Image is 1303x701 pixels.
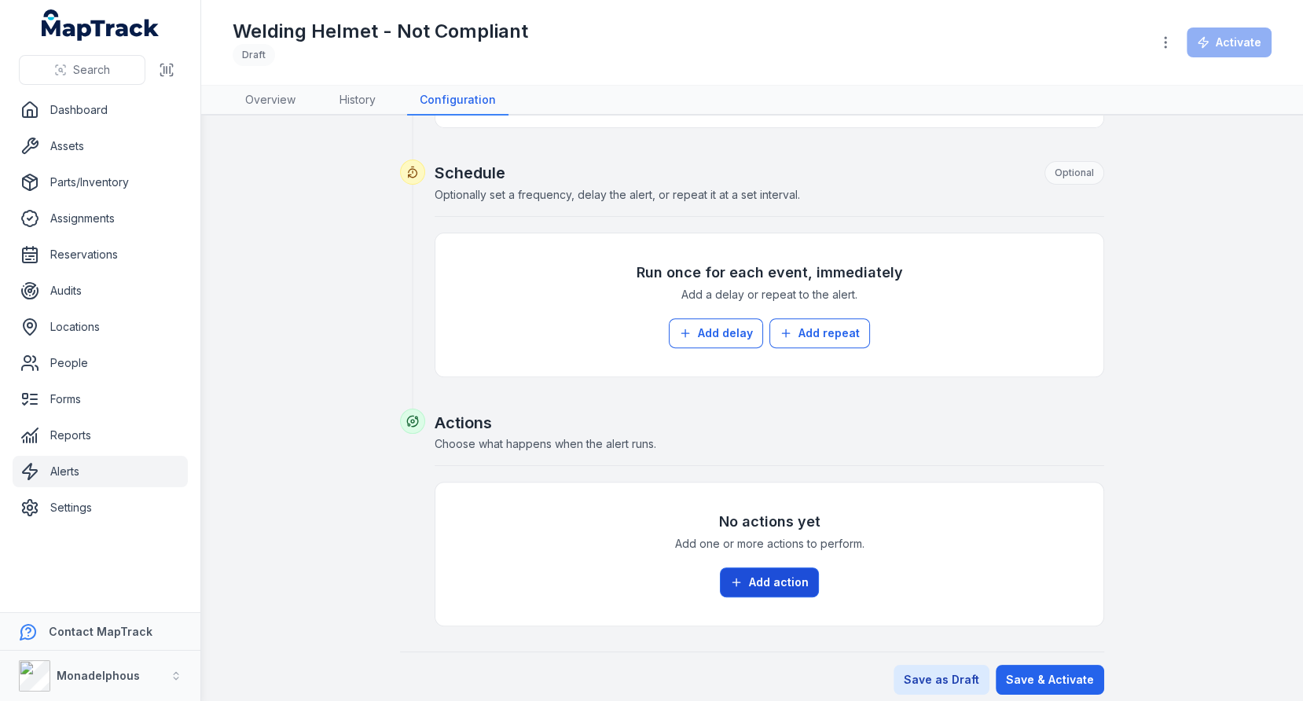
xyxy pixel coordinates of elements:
[13,420,188,451] a: Reports
[13,239,188,270] a: Reservations
[13,203,188,234] a: Assignments
[49,625,152,638] strong: Contact MapTrack
[13,456,188,487] a: Alerts
[327,86,388,116] a: History
[637,262,903,284] h3: Run once for each event, immediately
[435,437,656,450] span: Choose what happens when the alert runs.
[13,167,188,198] a: Parts/Inventory
[675,536,864,552] span: Add one or more actions to perform.
[13,492,188,523] a: Settings
[233,44,275,66] div: Draft
[719,511,820,533] h3: No actions yet
[1044,161,1104,185] div: Optional
[720,567,819,597] button: Add action
[13,94,188,126] a: Dashboard
[73,62,110,78] span: Search
[769,318,870,348] button: Add repeat
[13,130,188,162] a: Assets
[996,665,1104,695] button: Save & Activate
[435,412,1104,434] h2: Actions
[669,318,763,348] button: Add delay
[57,669,140,682] strong: Monadelphous
[13,347,188,379] a: People
[435,161,1104,185] h2: Schedule
[407,86,508,116] a: Configuration
[233,86,308,116] a: Overview
[681,287,857,303] span: Add a delay or repeat to the alert.
[435,188,800,201] span: Optionally set a frequency, delay the alert, or repeat it at a set interval.
[894,665,989,695] button: Save as Draft
[233,19,528,44] h1: Welding Helmet - Not Compliant
[13,384,188,415] a: Forms
[42,9,160,41] a: MapTrack
[13,311,188,343] a: Locations
[13,275,188,306] a: Audits
[19,55,145,85] button: Search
